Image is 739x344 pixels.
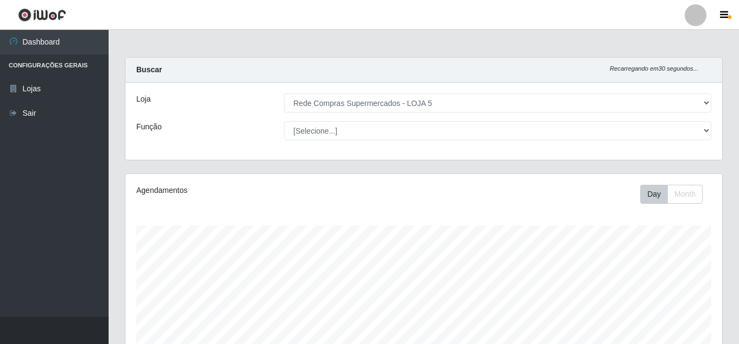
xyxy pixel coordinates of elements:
[136,93,150,105] label: Loja
[640,185,703,204] div: First group
[18,8,66,22] img: CoreUI Logo
[136,185,367,196] div: Agendamentos
[610,65,698,72] i: Recarregando em 30 segundos...
[640,185,711,204] div: Toolbar with button groups
[667,185,703,204] button: Month
[136,121,162,133] label: Função
[136,65,162,74] strong: Buscar
[640,185,668,204] button: Day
